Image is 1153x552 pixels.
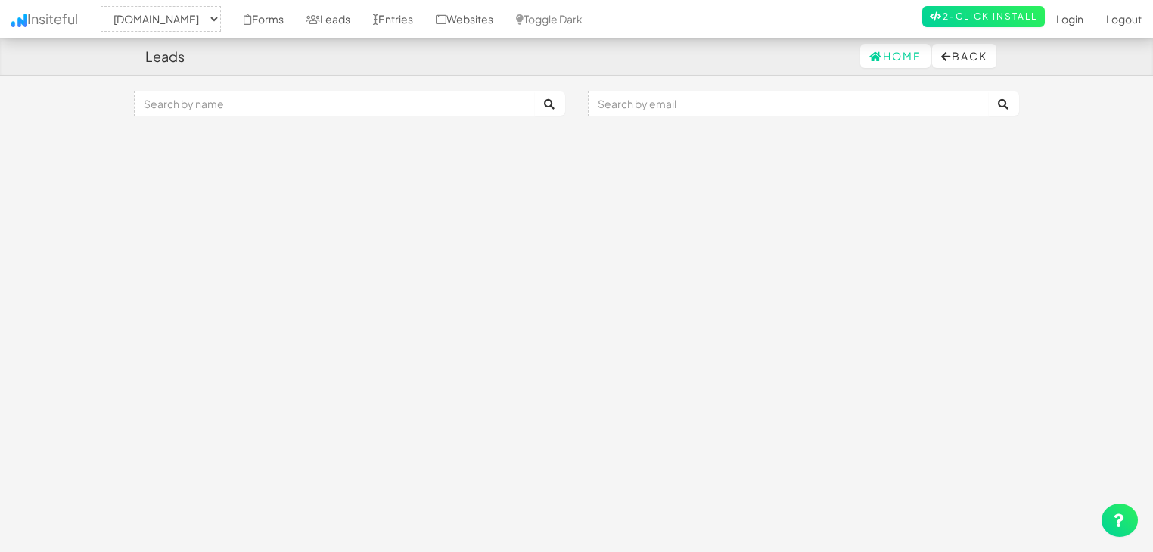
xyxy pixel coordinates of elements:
img: icon.png [11,14,27,27]
input: Search by email [588,91,990,116]
h4: Leads [145,49,185,64]
a: Home [860,44,931,68]
a: 2-Click Install [922,6,1045,27]
button: Back [932,44,996,68]
input: Search by name [134,91,536,116]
